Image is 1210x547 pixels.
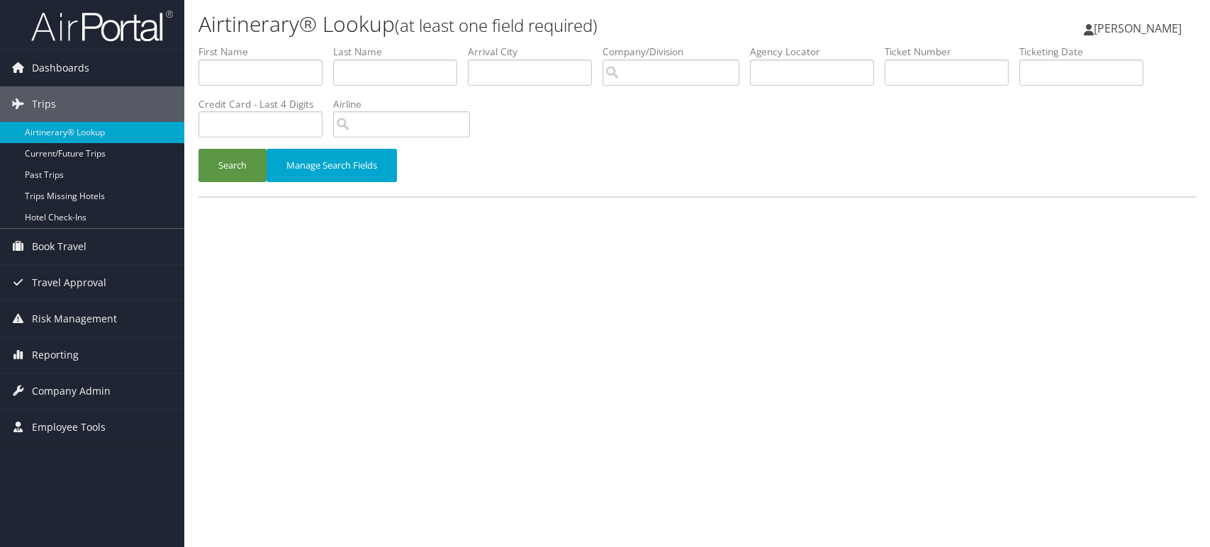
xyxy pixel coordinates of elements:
button: Manage Search Fields [267,149,397,182]
h1: Airtinerary® Lookup [198,9,863,39]
label: First Name [198,45,333,59]
label: Last Name [333,45,468,59]
a: [PERSON_NAME] [1084,7,1196,50]
span: Reporting [32,337,79,373]
label: Credit Card - Last 4 Digits [198,97,333,111]
label: Airline [333,97,481,111]
span: Company Admin [32,373,111,409]
span: [PERSON_NAME] [1094,21,1182,36]
label: Arrival City [468,45,603,59]
label: Ticket Number [885,45,1019,59]
span: Book Travel [32,229,86,264]
label: Ticketing Date [1019,45,1154,59]
span: Employee Tools [32,410,106,445]
span: Dashboards [32,50,89,86]
small: (at least one field required) [395,13,598,37]
label: Company/Division [603,45,750,59]
button: Search [198,149,267,182]
img: airportal-logo.png [31,9,173,43]
span: Trips [32,86,56,122]
span: Risk Management [32,301,117,337]
label: Agency Locator [750,45,885,59]
span: Travel Approval [32,265,106,300]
